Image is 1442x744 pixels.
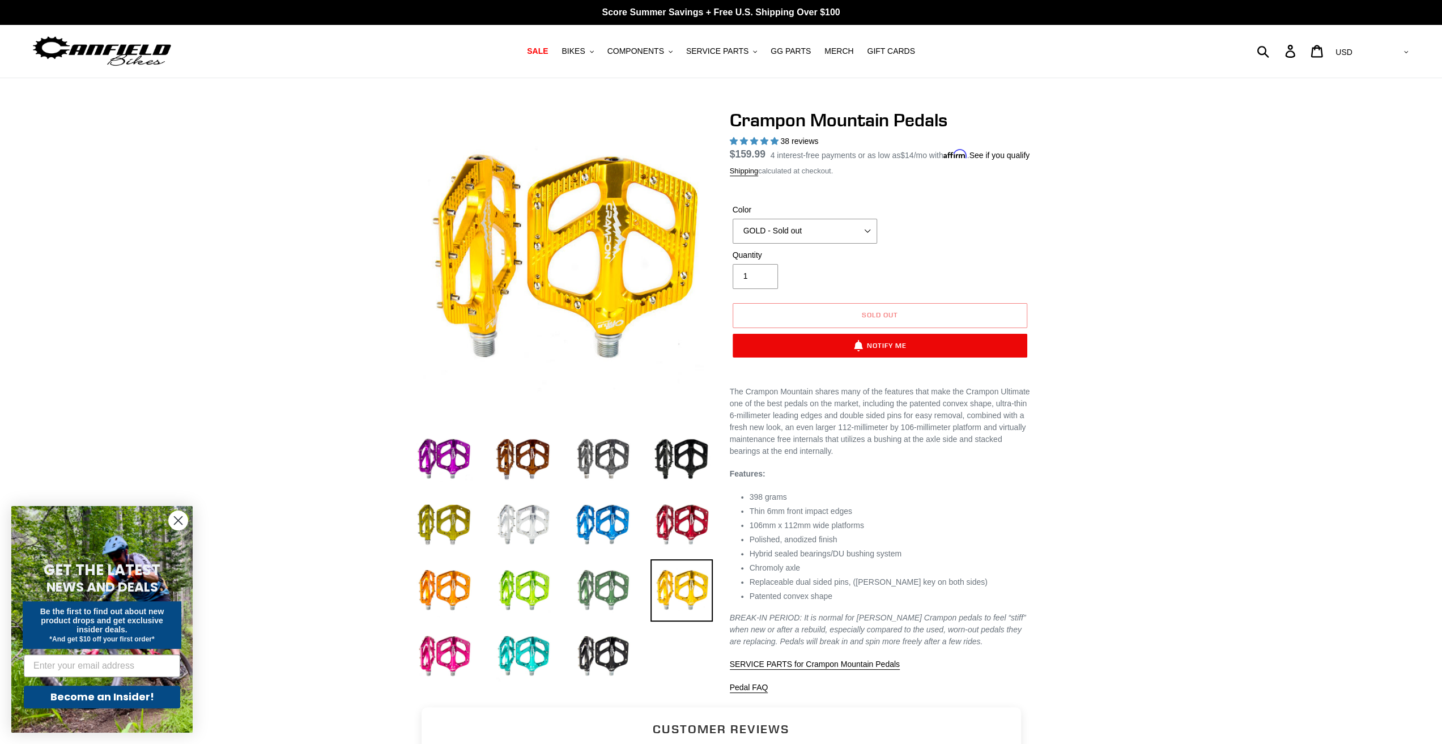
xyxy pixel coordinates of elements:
[750,562,1030,574] li: Chromoly axle
[686,46,748,56] span: SERVICE PARTS
[492,494,554,556] img: Load image into Gallery viewer, Silver
[730,165,1030,177] div: calculated at checkout.
[730,148,765,160] span: $159.99
[24,654,180,677] input: Enter your email address
[750,548,1030,560] li: Hybrid sealed bearings/DU bushing system
[650,494,713,556] img: Load image into Gallery viewer, red
[733,303,1027,328] button: Sold out
[730,469,765,478] strong: Features:
[730,109,1030,131] h1: Crampon Mountain Pedals
[571,428,633,490] img: Load image into Gallery viewer, grey
[607,46,664,56] span: COMPONENTS
[750,534,1030,546] li: Polished, anodized finish
[943,149,967,159] span: Affirm
[780,137,818,146] span: 38 reviews
[556,44,599,59] button: BIKES
[861,44,921,59] a: GIFT CARDS
[730,613,1026,646] em: BREAK-IN PERIOD: It is normal for [PERSON_NAME] Crampon pedals to feel “stiff” when new or after ...
[1263,39,1292,63] input: Search
[412,428,475,490] img: Load image into Gallery viewer, purple
[733,249,877,261] label: Quantity
[730,137,781,146] span: 4.97 stars
[819,44,859,59] a: MERCH
[680,44,763,59] button: SERVICE PARTS
[750,520,1030,532] li: 106mm x 112mm wide platforms
[168,511,188,530] button: Close dialog
[46,578,158,596] span: NEWS AND DEALS
[730,386,1030,457] p: The Crampon Mountain shares many of the features that make the Crampon Ultimate one of the best p...
[521,44,554,59] a: SALE
[650,559,713,622] img: Load image into Gallery viewer, gold
[412,625,475,687] img: Load image into Gallery viewer, pink
[412,494,475,556] img: Load image into Gallery viewer, gold
[730,660,900,670] a: SERVICE PARTS for Crampon Mountain Pedals
[571,494,633,556] img: Load image into Gallery viewer, blue
[24,686,180,708] button: Become an Insider!
[49,635,154,643] span: *And get $10 off your first order*
[750,505,1030,517] li: Thin 6mm front impact edges
[750,491,1030,503] li: 398 grams
[730,660,900,669] span: SERVICE PARTS for Crampon Mountain Pedals
[750,590,1030,602] li: Patented convex shape
[527,46,548,56] span: SALE
[650,428,713,490] img: Load image into Gallery viewer, stealth
[492,428,554,490] img: Load image into Gallery viewer, bronze
[492,559,554,622] img: Load image into Gallery viewer, fern-green
[824,46,853,56] span: MERCH
[733,204,877,216] label: Color
[900,151,913,160] span: $14
[969,151,1030,160] a: See if you qualify - Learn more about Affirm Financing (opens in modal)
[562,46,585,56] span: BIKES
[571,559,633,622] img: Load image into Gallery viewer, PNW-green
[31,33,173,69] img: Canfield Bikes
[750,576,1030,588] li: Replaceable dual sided pins, ([PERSON_NAME] key on both sides)
[867,46,915,56] span: GIFT CARDS
[602,44,678,59] button: COMPONENTS
[765,44,816,59] a: GG PARTS
[412,559,475,622] img: Load image into Gallery viewer, orange
[730,683,768,693] a: Pedal FAQ
[730,167,759,176] a: Shipping
[44,560,160,580] span: GET THE LATEST
[771,46,811,56] span: GG PARTS
[431,721,1012,737] h2: Customer Reviews
[40,607,164,634] span: Be the first to find out about new product drops and get exclusive insider deals.
[862,311,898,319] span: Sold out
[571,625,633,687] img: Load image into Gallery viewer, black
[733,334,1027,358] button: Notify Me
[492,625,554,687] img: Load image into Gallery viewer, turquoise
[771,147,1030,161] p: 4 interest-free payments or as low as /mo with .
